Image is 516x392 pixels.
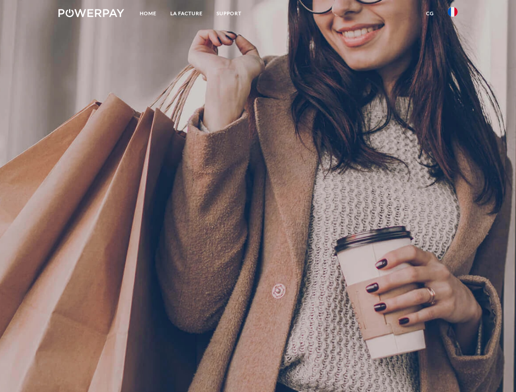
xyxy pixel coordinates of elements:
[163,6,210,21] a: LA FACTURE
[58,9,124,17] img: logo-powerpay-white.svg
[448,7,458,17] img: fr
[133,6,163,21] a: Home
[419,6,441,21] a: CG
[210,6,248,21] a: Support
